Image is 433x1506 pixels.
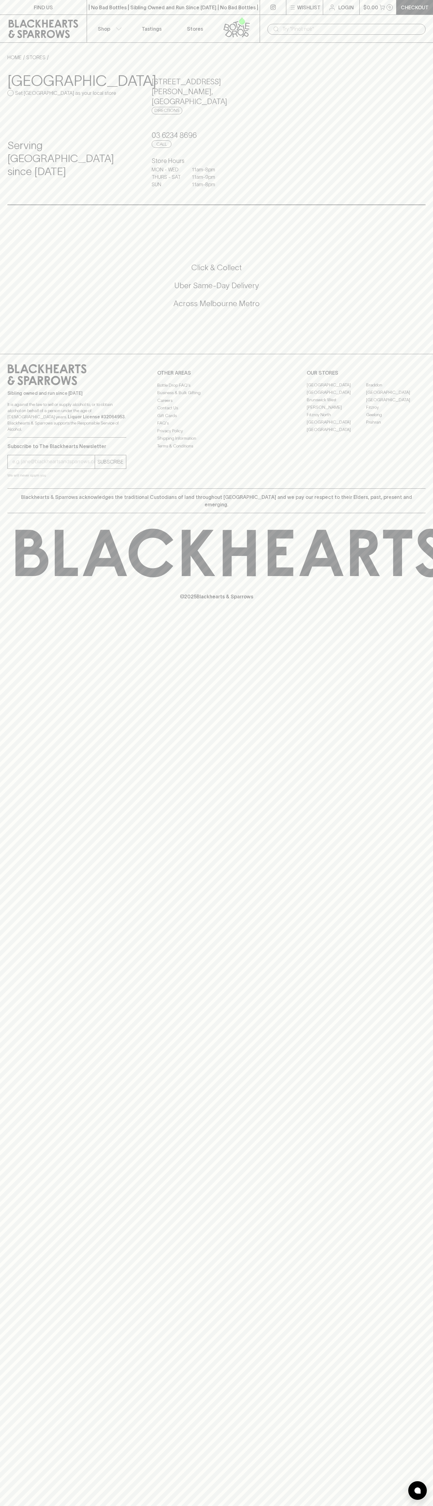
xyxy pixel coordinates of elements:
a: Tastings [130,15,173,42]
h5: Across Melbourne Metro [7,298,426,309]
a: Privacy Policy [157,427,276,434]
p: Blackhearts & Sparrows acknowledges the traditional Custodians of land throughout [GEOGRAPHIC_DAT... [12,493,421,508]
a: Geelong [366,411,426,419]
strong: Liquor License #32064953 [68,414,125,419]
p: Checkout [401,4,429,11]
p: Set [GEOGRAPHIC_DATA] as your local store [15,89,116,97]
a: [GEOGRAPHIC_DATA] [307,389,366,396]
p: Tastings [142,25,162,33]
p: Shop [98,25,110,33]
img: bubble-icon [414,1487,421,1494]
p: 11am - 8pm [192,181,223,188]
p: 11am - 8pm [192,166,223,173]
h3: [GEOGRAPHIC_DATA] [7,72,137,89]
p: Stores [187,25,203,33]
a: Braddon [366,381,426,389]
a: Contact Us [157,404,276,412]
h5: 03 6234 8696 [152,130,281,140]
a: Directions [152,107,182,114]
p: 11am - 9pm [192,173,223,181]
input: Try "Pinot noir" [282,24,421,34]
a: Fitzroy [366,404,426,411]
a: Bottle Drop FAQ's [157,381,276,389]
p: It is against the law to sell or supply alcohol to, or to obtain alcohol on behalf of a person un... [7,401,126,432]
a: Prahran [366,419,426,426]
h6: Store Hours [152,156,281,166]
p: THURS - SAT [152,173,183,181]
h4: Serving [GEOGRAPHIC_DATA] since [DATE] [7,139,137,178]
p: MON - WED [152,166,183,173]
a: FAQ's [157,420,276,427]
a: [GEOGRAPHIC_DATA] [307,426,366,434]
input: e.g. jane@blackheartsandsparrows.com.au [12,457,95,467]
h5: [STREET_ADDRESS][PERSON_NAME] , [GEOGRAPHIC_DATA] [152,77,281,107]
p: Login [338,4,354,11]
a: Careers [157,397,276,404]
p: We will never spam you [7,472,126,478]
h5: Click & Collect [7,262,426,273]
a: Stores [173,15,217,42]
h5: Uber Same-Day Delivery [7,280,426,291]
p: OUR STORES [307,369,426,376]
a: [PERSON_NAME] [307,404,366,411]
button: Shop [87,15,130,42]
a: [GEOGRAPHIC_DATA] [307,381,366,389]
p: 0 [388,6,391,9]
a: Shipping Information [157,435,276,442]
p: Sibling owned and run since [DATE] [7,390,126,396]
a: [GEOGRAPHIC_DATA] [366,396,426,404]
a: STORES [26,55,45,60]
a: [GEOGRAPHIC_DATA] [307,419,366,426]
a: Fitzroy North [307,411,366,419]
a: Brunswick West [307,396,366,404]
a: Gift Cards [157,412,276,419]
p: SUN [152,181,183,188]
p: SUBSCRIBE [97,458,123,465]
p: $0.00 [363,4,378,11]
a: HOME [7,55,22,60]
a: [GEOGRAPHIC_DATA] [366,389,426,396]
p: Subscribe to The Blackhearts Newsletter [7,443,126,450]
div: Call to action block [7,238,426,341]
a: Terms & Conditions [157,442,276,450]
button: SUBSCRIBE [95,455,126,469]
p: FIND US [34,4,53,11]
p: Wishlist [297,4,321,11]
p: OTHER AREAS [157,369,276,376]
a: Call [152,140,171,148]
a: Business & Bulk Gifting [157,389,276,397]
